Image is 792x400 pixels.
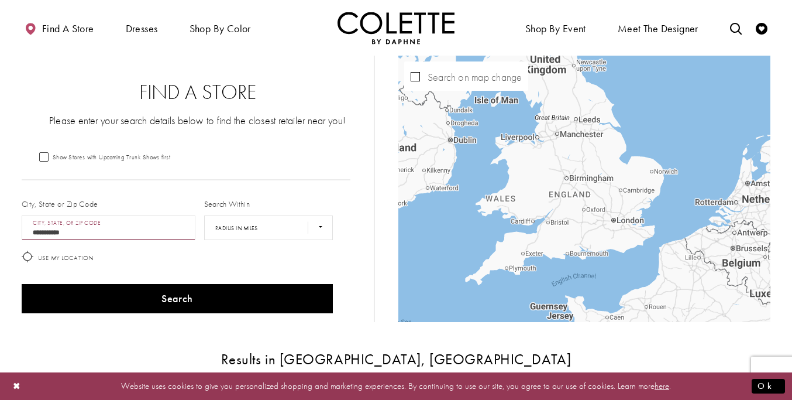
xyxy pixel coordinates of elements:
div: Map with store locations [398,56,770,322]
span: Shop By Event [522,12,589,44]
input: City, State, or ZIP Code [22,216,195,240]
label: Search Within [204,198,250,210]
a: Visit Home Page [338,12,454,44]
a: Check Wishlist [753,12,770,44]
h3: Results in [GEOGRAPHIC_DATA], [GEOGRAPHIC_DATA] [22,351,770,367]
button: Close Dialog [7,376,27,396]
a: Toggle search [727,12,745,44]
select: Radius In Miles [204,216,333,240]
button: Search [22,284,333,313]
span: Find a store [42,23,94,35]
p: Website uses cookies to give you personalized shopping and marketing experiences. By continuing t... [84,378,708,394]
h2: Find a Store [45,81,350,104]
span: Shop by color [187,12,254,44]
a: here [655,380,669,392]
label: City, State or Zip Code [22,198,98,210]
button: Submit Dialog [752,379,785,394]
a: Find a store [22,12,97,44]
span: Shop By Event [525,23,586,35]
img: Colette by Daphne [338,12,454,44]
span: Meet the designer [618,23,698,35]
span: Dresses [123,12,161,44]
span: Dresses [126,23,158,35]
p: Please enter your search details below to find the closest retailer near you! [45,113,350,128]
a: Meet the designer [615,12,701,44]
span: Shop by color [190,23,251,35]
